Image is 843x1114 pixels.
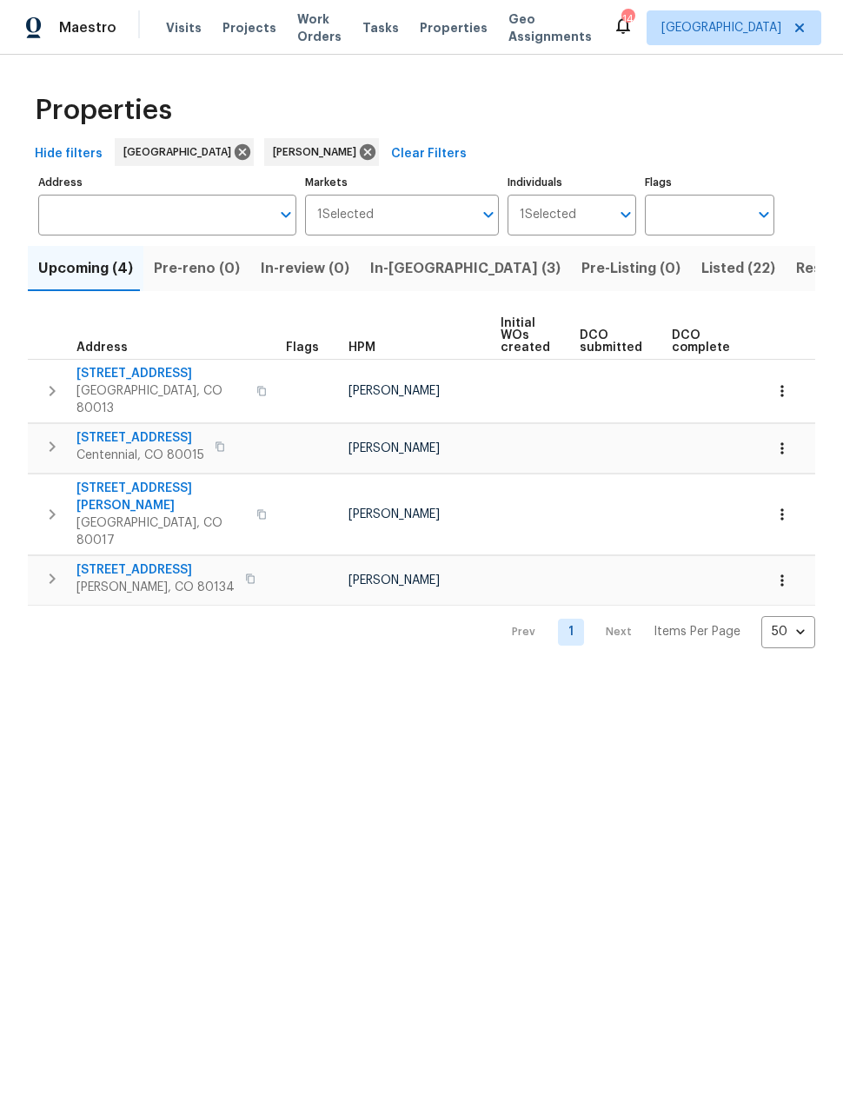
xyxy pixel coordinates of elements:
[28,138,110,170] button: Hide filters
[76,382,246,417] span: [GEOGRAPHIC_DATA], CO 80013
[476,202,501,227] button: Open
[38,177,296,188] label: Address
[264,138,379,166] div: [PERSON_NAME]
[508,10,592,45] span: Geo Assignments
[297,10,342,45] span: Work Orders
[391,143,467,165] span: Clear Filters
[580,329,642,354] span: DCO submitted
[38,256,133,281] span: Upcoming (4)
[752,202,776,227] button: Open
[305,177,499,188] label: Markets
[35,143,103,165] span: Hide filters
[348,442,440,454] span: [PERSON_NAME]
[520,208,576,222] span: 1 Selected
[76,341,128,354] span: Address
[76,561,235,579] span: [STREET_ADDRESS]
[420,19,488,36] span: Properties
[317,208,374,222] span: 1 Selected
[370,256,561,281] span: In-[GEOGRAPHIC_DATA] (3)
[621,10,634,28] div: 14
[581,256,680,281] span: Pre-Listing (0)
[348,341,375,354] span: HPM
[115,138,254,166] div: [GEOGRAPHIC_DATA]
[558,619,584,646] a: Goto page 1
[261,256,349,281] span: In-review (0)
[274,202,298,227] button: Open
[59,19,116,36] span: Maestro
[76,365,246,382] span: [STREET_ADDRESS]
[222,19,276,36] span: Projects
[761,609,815,654] div: 50
[661,19,781,36] span: [GEOGRAPHIC_DATA]
[654,623,740,640] p: Items Per Page
[508,177,637,188] label: Individuals
[76,579,235,596] span: [PERSON_NAME], CO 80134
[286,341,319,354] span: Flags
[645,177,774,188] label: Flags
[614,202,638,227] button: Open
[501,317,550,354] span: Initial WOs created
[273,143,363,161] span: [PERSON_NAME]
[348,508,440,521] span: [PERSON_NAME]
[76,429,204,447] span: [STREET_ADDRESS]
[384,138,474,170] button: Clear Filters
[123,143,238,161] span: [GEOGRAPHIC_DATA]
[35,102,172,119] span: Properties
[672,329,730,354] span: DCO complete
[701,256,775,281] span: Listed (22)
[495,616,815,648] nav: Pagination Navigation
[154,256,240,281] span: Pre-reno (0)
[348,385,440,397] span: [PERSON_NAME]
[76,447,204,464] span: Centennial, CO 80015
[362,22,399,34] span: Tasks
[348,574,440,587] span: [PERSON_NAME]
[76,480,246,514] span: [STREET_ADDRESS][PERSON_NAME]
[76,514,246,549] span: [GEOGRAPHIC_DATA], CO 80017
[166,19,202,36] span: Visits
